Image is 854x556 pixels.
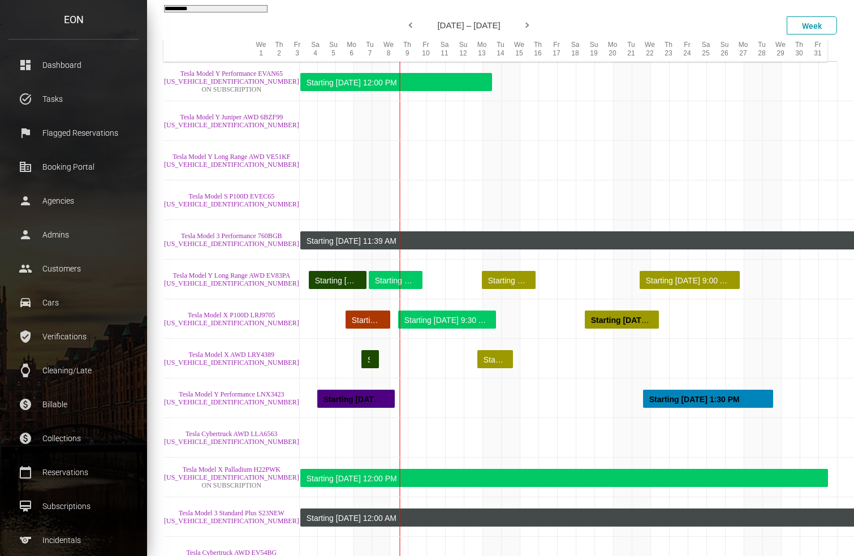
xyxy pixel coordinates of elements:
[164,509,299,525] a: Tesla Model 3 Standard Plus S23NEW [US_VEHICLE_IDENTIFICATION_NUMBER]
[17,124,130,141] p: Flagged Reservations
[734,40,752,61] div: Mo 27
[361,350,379,368] div: Rented for 1 day by Tzuken Shen . Current status is completed .
[164,466,299,481] a: Tesla Model X Palladium H22PWK [US_VEHICLE_IDENTIFICATION_NUMBER]
[8,153,139,181] a: corporate_fare Booking Portal
[307,469,819,488] div: Starting [DATE] 12:00 PM
[17,192,130,209] p: Agencies
[300,469,828,487] div: Rented for 30 days by Jiyoung Park . Current status is rental .
[164,192,299,208] a: Tesla Model S P100D EVEC65 [US_VEHICLE_IDENTIFICATION_NUMBER]
[528,40,547,61] div: Th 16
[477,350,513,368] div: Rented for 1 day, 23 hours by Christopher Lassen . Current status is verified .
[164,351,299,367] a: Tesla Model X AWD LRY4389 [US_VEHICLE_IDENTIFICATION_NUMBER]
[17,328,130,345] p: Verifications
[454,40,472,61] div: Su 12
[404,18,415,35] div: Previous
[678,40,696,61] div: Fr 24
[346,311,390,329] div: Rented for 2 days, 12 hours by William Klippgen . Current status is late .
[17,260,130,277] p: Customers
[164,271,299,287] a: Tesla Model Y Long Range AWD EV83PA [US_VEHICLE_IDENTIFICATION_NUMBER]
[368,351,370,369] div: Starting [DATE] 9:00 AM
[164,70,299,85] a: Tesla Model Y Performance EVAN65 [US_VEHICLE_IDENTIFICATION_NUMBER]
[307,74,483,92] div: Starting [DATE] 12:00 PM
[164,113,299,129] a: Tesla Model Y Juniper AWD 6BZF99 [US_VEHICLE_IDENTIFICATION_NUMBER]
[164,180,300,220] td: Tesla Model S P100D EVEC65 5YJSA1E51NF486634
[352,311,381,329] div: Starting [DATE] 11:30 AM
[164,141,300,180] td: Tesla Model Y Long Range AWD VE51KF 7SAYGDEE3PA172500
[300,73,492,91] div: Rented for 30 days by Ryan Pawlicki . Current status is rental .
[8,356,139,385] a: watch Cleaning/Late
[17,430,130,447] p: Collections
[808,40,827,61] div: Fr 31
[591,316,686,325] strong: Starting [DATE] 10:00 AM
[640,271,740,289] div: Rented for 5 days, 9 hours by Ryotaro Fujii . Current status is verified .
[523,18,534,35] div: Next
[17,464,130,481] p: Reservations
[164,390,299,406] a: Tesla Model Y Performance LNX3423 [US_VEHICLE_IDENTIFICATION_NUMBER]
[164,458,300,497] td: Tesla Model X Palladium H22PWK 7SAXCDE56NF339682 ON SUBSCRIPTION
[8,526,139,554] a: sports Incidentals
[488,271,527,290] div: Starting [DATE] 10:00 PM
[603,40,622,61] div: Mo 20
[8,492,139,520] a: card_membership Subscriptions
[771,40,790,61] div: We 29
[164,311,299,327] a: Tesla Model X P100D LRJ9705 [US_VEHICLE_IDENTIFICATION_NUMBER]
[8,85,139,113] a: task_alt Tasks
[398,40,416,61] div: Th 9
[17,158,130,175] p: Booking Portal
[484,351,504,369] div: Starting [DATE] 4:00 PM
[8,458,139,486] a: calendar_today Reservations
[715,40,734,61] div: Su 26
[164,378,300,418] td: Tesla Model Y Performance LNX3423 5YJYGDEF0LF037767
[584,40,603,61] div: Su 19
[164,299,300,339] td: Tesla Model X P100D LRJ9705 5YJXCBE49HF071093
[164,260,300,299] td: Tesla Model Y Long Range AWD EV83PA 7SAYGDEE0NF458482
[309,271,366,289] div: Rented for 3 days, 5 hours by Ruiyang Chen . Current status is completed .
[164,220,300,260] td: Tesla Model 3 Performance 760BGB 5YJ3E1EC0NF306678
[8,390,139,419] a: paid Billable
[379,40,398,61] div: We 8
[482,271,536,289] div: Rented for 2 days, 22 hours by Xinyan Wang . Current status is verified .
[17,226,130,243] p: Admins
[17,57,130,74] p: Dashboard
[132,16,805,34] div: [DATE] – [DATE]
[164,430,299,446] a: Tesla Cybertruck AWD LLA6563 [US_VEHICLE_IDENTIFICATION_NUMBER]
[585,311,659,329] div: Rented for 4 days by Jung Kyun Kim . Current status is verified .
[472,40,491,61] div: Mo 13
[566,40,584,61] div: Sa 18
[8,255,139,283] a: people Customers
[435,40,454,61] div: Sa 11
[416,40,435,61] div: Fr 10
[640,40,659,61] div: We 22
[324,395,419,404] strong: Starting [DATE] 10:00 PM
[17,498,130,515] p: Subscriptions
[306,40,324,61] div: Sa 4
[622,40,640,61] div: Tu 21
[8,119,139,147] a: flag Flagged Reservations
[17,362,130,379] p: Cleaning/Late
[787,16,837,35] div: Week
[164,418,300,458] td: Tesla Cybertruck AWD LLA6563 7G2CEHED0RA013087
[164,153,299,169] a: Tesla Model Y Long Range AWD VE51KF [US_VEHICLE_IDENTIFICATION_NUMBER]
[696,40,715,61] div: Sa 25
[17,532,130,549] p: Incidentals
[201,481,261,489] span: ON SUBSCRIPTION
[8,187,139,215] a: person Agencies
[510,40,528,61] div: We 15
[369,271,422,289] div: Rented for 3 days by Andrea Calabria . Current status is rental .
[752,40,771,61] div: Tu 28
[8,221,139,249] a: person Admins
[491,40,510,61] div: Tu 14
[646,271,731,290] div: Starting [DATE] 9:00 AM
[17,294,130,311] p: Cars
[375,271,413,290] div: Starting [DATE] 6:00 PM
[8,424,139,452] a: paid Collections
[8,288,139,317] a: drive_eta Cars
[324,40,342,61] div: Su 5
[164,497,300,537] td: Tesla Model 3 Standard Plus S23NEW 5YJ3E1EA7LF737708
[398,311,496,329] div: Rented for 5 days, 7 hours by Andre Aboulian . Current status is rental .
[547,40,566,61] div: Fr 17
[164,232,299,248] a: Tesla Model 3 Performance 760BGB [US_VEHICLE_IDENTIFICATION_NUMBER]
[659,40,678,61] div: Th 23
[649,395,740,404] strong: Starting [DATE] 1:30 PM
[643,390,773,408] div: Rented for 7 days by Barbara Glaize . Current status is open . Needed:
